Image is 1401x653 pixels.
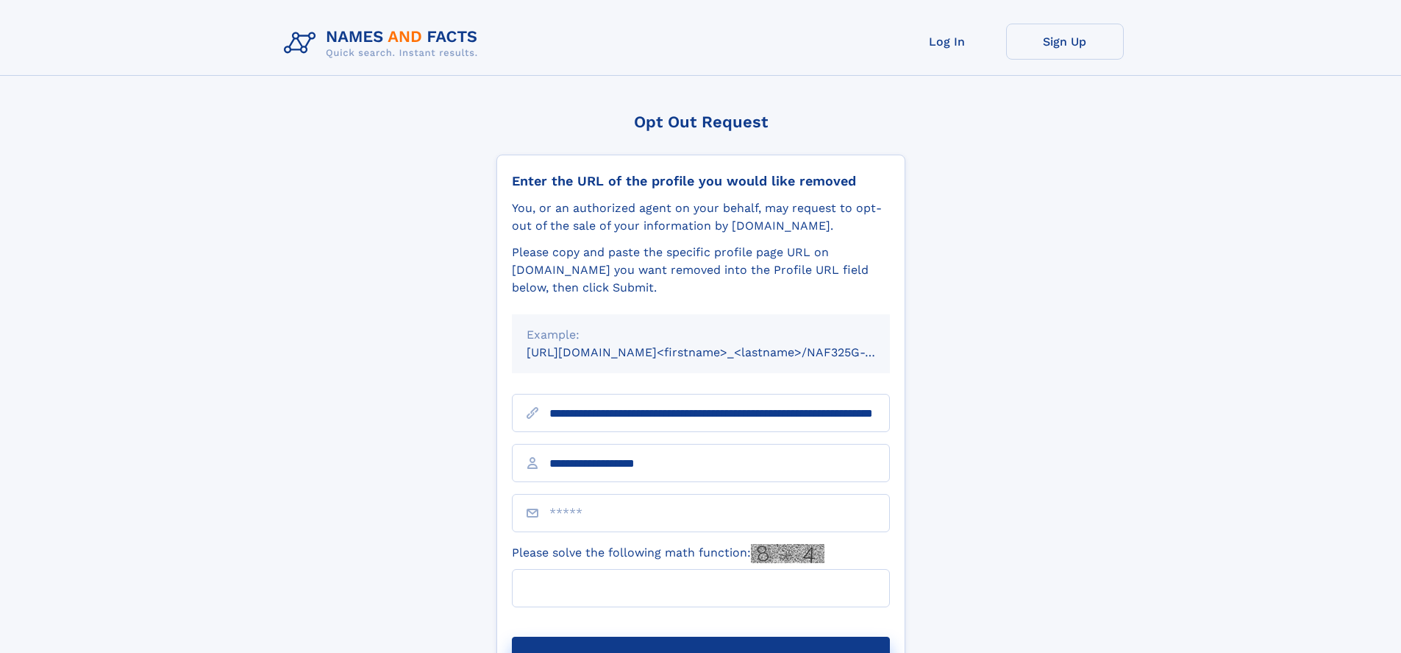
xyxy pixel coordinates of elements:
[512,244,890,297] div: Please copy and paste the specific profile page URL on [DOMAIN_NAME] you want removed into the Pr...
[512,173,890,189] div: Enter the URL of the profile you would like removed
[527,345,918,359] small: [URL][DOMAIN_NAME]<firstname>_<lastname>/NAF325G-xxxxxxxx
[888,24,1006,60] a: Log In
[278,24,490,63] img: Logo Names and Facts
[527,326,875,344] div: Example:
[1006,24,1124,60] a: Sign Up
[496,113,905,131] div: Opt Out Request
[512,200,890,235] div: You, or an authorized agent on your behalf, may request to opt-out of the sale of your informatio...
[512,544,824,563] label: Please solve the following math function:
